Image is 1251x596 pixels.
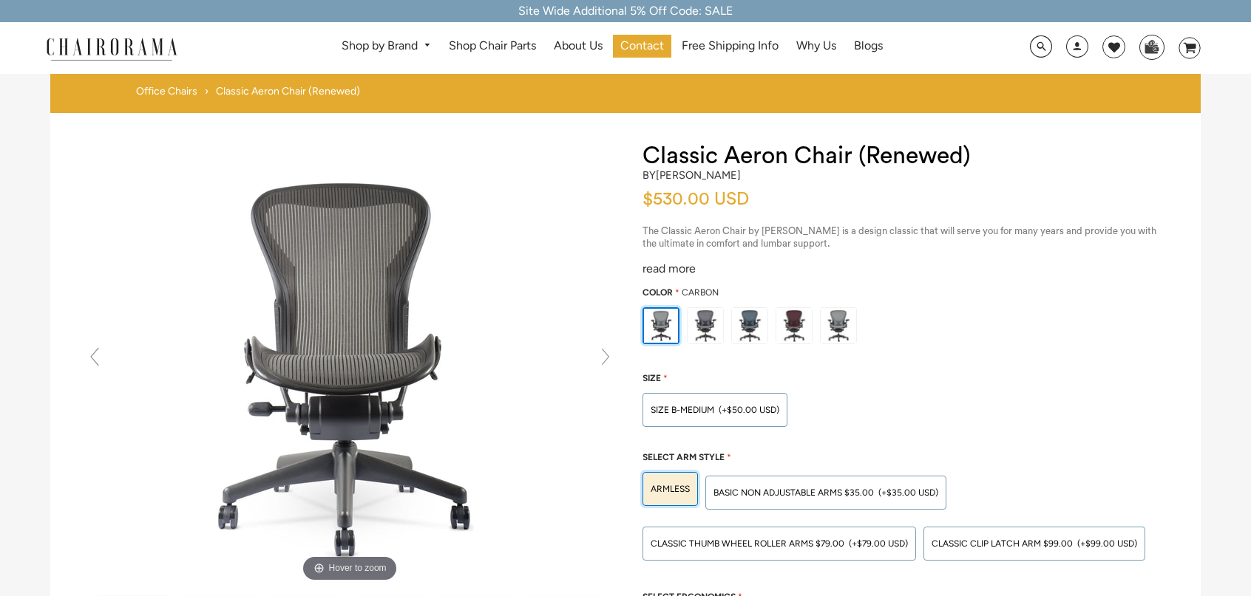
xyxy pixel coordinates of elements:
span: (+$79.00 USD) [849,539,908,548]
a: Shop Chair Parts [441,35,543,58]
span: Carbon [682,287,719,298]
a: Why Us [789,35,844,58]
span: BASIC NON ADJUSTABLE ARMS $35.00 [713,487,874,498]
div: read more [643,261,1172,277]
a: About Us [546,35,610,58]
span: Classic Thumb Wheel Roller Arms $79.00 [651,538,844,549]
span: Free Shipping Info [682,38,779,54]
nav: breadcrumbs [136,85,365,106]
span: Shop Chair Parts [449,38,536,54]
img: https://apo-admin.mageworx.com/front/img/chairorama.myshopify.com/f0a8248bab2644c909809aada6fe08d... [776,308,812,343]
a: [PERSON_NAME] [656,168,741,182]
span: Color [643,287,673,298]
a: Office Chairs [136,85,197,98]
span: Why Us [796,38,836,54]
span: › [205,85,208,98]
span: (+$35.00 USD) [878,488,938,497]
a: Blogs [847,35,890,58]
h2: by [643,169,741,182]
span: ARMLESS [651,484,690,494]
img: https://apo-admin.mageworx.com/front/img/chairorama.myshopify.com/ae6848c9e4cbaa293e2d516f385ec6e... [821,308,856,343]
img: WhatsApp_Image_2024-07-12_at_16.23.01.webp [1140,35,1163,58]
span: Size [643,373,661,383]
span: Classic Clip Latch Arm $99.00 [932,538,1073,549]
span: $530.00 USD [643,191,749,208]
span: Blogs [854,38,883,54]
span: (+$99.00 USD) [1077,539,1137,548]
span: Select Arm Style [643,452,725,462]
img: Classic Aeron Chair (Renewed) - chairorama [128,143,572,586]
span: (+$50.00 USD) [719,405,779,414]
a: Classic Aeron Chair (Renewed) - chairoramaHover to zoom [128,356,572,370]
span: Contact [620,38,664,54]
a: Free Shipping Info [674,35,786,58]
img: chairorama [38,35,186,61]
h1: Classic Aeron Chair (Renewed) [643,143,1172,169]
span: The Classic Aeron Chair by [PERSON_NAME] is a design classic that will serve you for many years a... [643,226,1156,248]
span: SIZE B-MEDIUM [651,405,714,415]
span: Classic Aeron Chair (Renewed) [216,85,360,98]
img: https://apo-admin.mageworx.com/front/img/chairorama.myshopify.com/f520d7dfa44d3d2e85a5fe9a0a95ca9... [688,308,723,343]
a: Contact [613,35,671,58]
img: https://apo-admin.mageworx.com/front/img/chairorama.myshopify.com/934f279385142bb1386b89575167202... [732,308,767,343]
a: Shop by Brand [334,35,438,58]
img: https://apo-admin.mageworx.com/front/img/chairorama.myshopify.com/ae6848c9e4cbaa293e2d516f385ec6e... [644,309,678,343]
span: About Us [554,38,603,54]
nav: DesktopNavigation [248,35,976,62]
